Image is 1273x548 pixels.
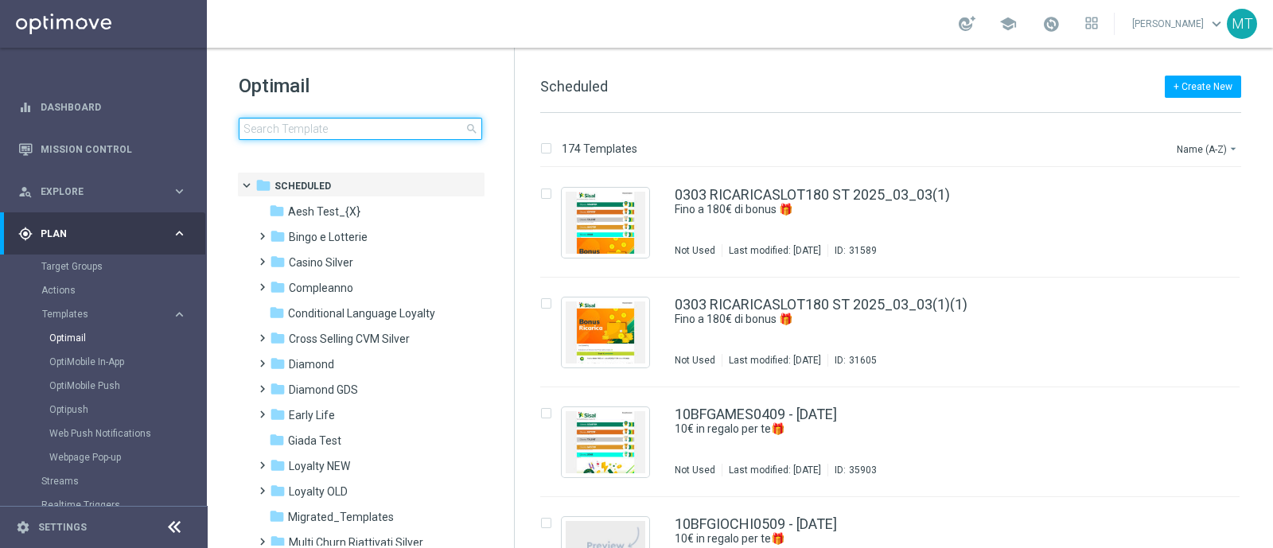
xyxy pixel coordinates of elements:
[270,483,286,499] i: folder
[675,354,715,367] div: Not Used
[49,356,165,368] a: OptiMobile In-App
[38,523,87,532] a: Settings
[269,203,285,219] i: folder
[566,301,645,363] img: 31605.jpeg
[18,86,187,128] div: Dashboard
[41,187,172,196] span: Explore
[1208,15,1225,33] span: keyboard_arrow_down
[270,330,286,346] i: folder
[288,433,341,448] span: Giada Test
[289,230,368,244] span: Bingo e Lotterie
[289,383,358,397] span: Diamond GDS
[827,244,877,257] div: ID:
[49,350,205,374] div: OptiMobile In-App
[1227,9,1257,39] div: MT
[270,406,286,422] i: folder
[524,278,1270,387] div: Press SPACE to select this row.
[41,302,205,469] div: Templates
[562,142,637,156] p: 174 Templates
[18,185,172,199] div: Explore
[41,255,205,278] div: Target Groups
[827,464,877,476] div: ID:
[288,510,394,524] span: Migrated_Templates
[18,227,33,241] i: gps_fixed
[675,422,1173,437] div: 10€ in regalo per te🎁
[16,520,30,534] i: settings
[675,312,1136,327] a: Fino a 180€ di bonus 🎁​
[18,227,188,240] button: gps_fixed Plan keyboard_arrow_right
[41,469,205,493] div: Streams
[270,457,286,473] i: folder
[41,308,188,321] button: Templates keyboard_arrow_right
[49,422,205,445] div: Web Push Notifications
[49,326,205,350] div: Optimail
[41,86,187,128] a: Dashboard
[49,403,165,416] a: Optipush
[270,254,286,270] i: folder
[41,128,187,170] a: Mission Control
[41,278,205,302] div: Actions
[289,357,334,371] span: Diamond
[524,387,1270,497] div: Press SPACE to select this row.
[722,244,827,257] div: Last modified: [DATE]
[255,177,271,193] i: folder
[172,226,187,241] i: keyboard_arrow_right
[722,464,827,476] div: Last modified: [DATE]
[675,517,837,531] a: 10BFGIOCHI0509 - [DATE]
[566,411,645,473] img: 35903.jpeg
[289,281,353,295] span: Compleanno
[289,408,335,422] span: Early Life
[675,202,1136,217] a: Fino a 180€ di bonus 🎁​
[172,184,187,199] i: keyboard_arrow_right
[41,229,172,239] span: Plan
[42,309,172,319] div: Templates
[289,459,350,473] span: Loyalty NEW
[239,118,482,140] input: Search Template
[675,244,715,257] div: Not Used
[675,407,837,422] a: 10BFGAMES0409 - [DATE]
[49,398,205,422] div: Optipush
[172,307,187,322] i: keyboard_arrow_right
[524,168,1270,278] div: Press SPACE to select this row.
[849,354,877,367] div: 31605
[269,508,285,524] i: folder
[269,432,285,448] i: folder
[999,15,1017,33] span: school
[849,464,877,476] div: 35903
[41,284,165,297] a: Actions
[540,78,608,95] span: Scheduled
[18,185,188,198] button: person_search Explore keyboard_arrow_right
[270,228,286,244] i: folder
[289,484,348,499] span: Loyalty OLD
[41,260,165,273] a: Target Groups
[49,379,165,392] a: OptiMobile Push
[49,332,165,344] a: Optimail
[1165,76,1241,98] button: + Create New
[18,101,188,114] button: equalizer Dashboard
[18,143,188,156] button: Mission Control
[675,531,1173,546] div: 10€ in regalo per te🎁
[270,381,286,397] i: folder
[566,192,645,254] img: 31589.jpeg
[675,531,1136,546] a: 10€ in regalo per te🎁
[42,309,156,319] span: Templates
[722,354,827,367] div: Last modified: [DATE]
[49,427,165,440] a: Web Push Notifications
[1175,139,1241,158] button: Name (A-Z)arrow_drop_down
[288,204,360,219] span: Aesh Test_{X}
[49,445,205,469] div: Webpage Pop-up
[465,122,478,135] span: search
[274,179,331,193] span: Scheduled
[269,305,285,321] i: folder
[675,297,967,312] a: 0303 RICARICASLOT180 ST 2025_03_03(1)(1)
[49,374,205,398] div: OptiMobile Push
[41,499,165,511] a: Realtime Triggers
[288,306,435,321] span: Conditional Language Loyalty
[18,100,33,115] i: equalizer
[827,354,877,367] div: ID:
[41,475,165,488] a: Streams
[270,356,286,371] i: folder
